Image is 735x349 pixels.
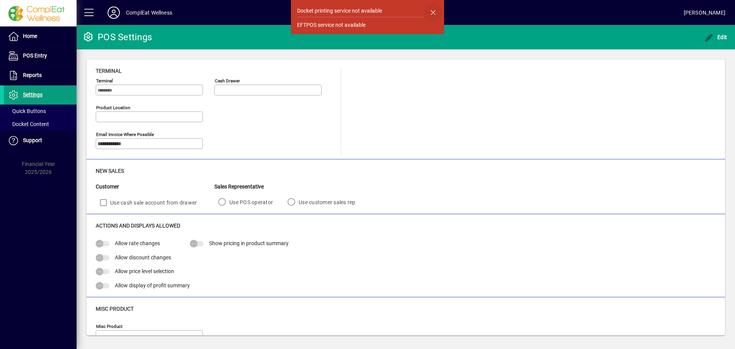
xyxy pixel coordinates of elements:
[23,92,42,98] span: Settings
[684,7,725,19] div: [PERSON_NAME]
[82,31,152,43] div: POS Settings
[23,33,37,39] span: Home
[4,118,77,131] a: Docket Content
[96,105,130,110] mat-label: Product location
[4,46,77,66] a: POS Entry
[115,240,160,246] span: Allow rate changes
[115,282,190,288] span: Allow display of profit summary
[115,268,174,274] span: Allow price level selection
[209,240,289,246] span: Show pricing in product summary
[96,306,134,312] span: Misc Product
[8,121,49,127] span: Docket Content
[96,324,122,329] mat-label: Misc Product
[4,105,77,118] a: Quick Buttons
[702,30,729,44] button: Edit
[172,7,684,19] span: [DATE] 08:37
[96,183,214,191] div: Customer
[96,132,154,137] mat-label: Email Invoice where possible
[215,78,240,84] mat-label: Cash Drawer
[214,183,366,191] div: Sales Representative
[297,21,366,29] div: EFTPOS service not available
[96,78,113,84] mat-label: Terminal
[96,168,124,174] span: New Sales
[4,66,77,85] a: Reports
[126,7,172,19] div: ComplEat Wellness
[23,137,42,143] span: Support
[23,72,42,78] span: Reports
[8,108,46,114] span: Quick Buttons
[4,131,77,150] a: Support
[101,6,126,20] button: Profile
[96,68,122,74] span: Terminal
[96,223,180,229] span: Actions and Displays Allowed
[704,34,727,40] span: Edit
[4,27,77,46] a: Home
[23,52,47,59] span: POS Entry
[115,254,171,261] span: Allow discount changes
